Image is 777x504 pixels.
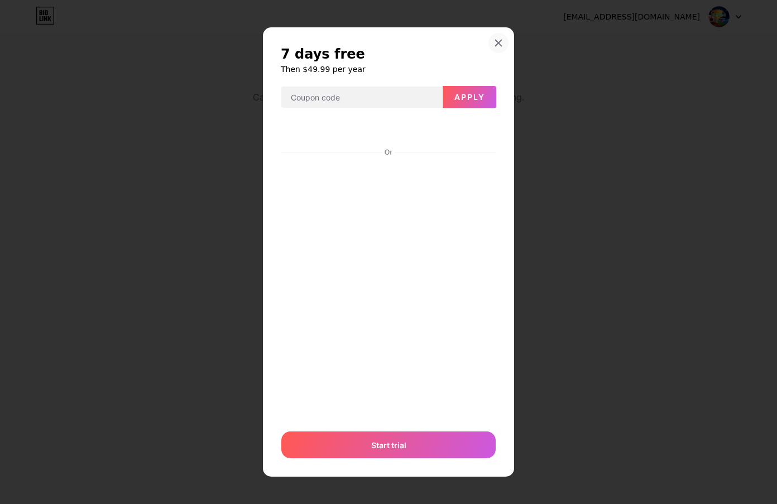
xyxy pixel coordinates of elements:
[281,118,496,145] iframe: Bảo mật khung nút thanh toán
[443,86,496,108] button: Apply
[281,64,496,75] h6: Then $49.99 per year
[279,158,498,421] iframe: Bảo mật khung nhập liệu thanh toán
[279,282,498,285] iframe: Kết quả tìm kiếm ngân hàng
[281,45,365,63] span: 7 days free
[281,87,442,109] input: Coupon code
[382,148,395,157] div: Or
[371,439,406,451] span: Start trial
[454,92,485,102] span: Apply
